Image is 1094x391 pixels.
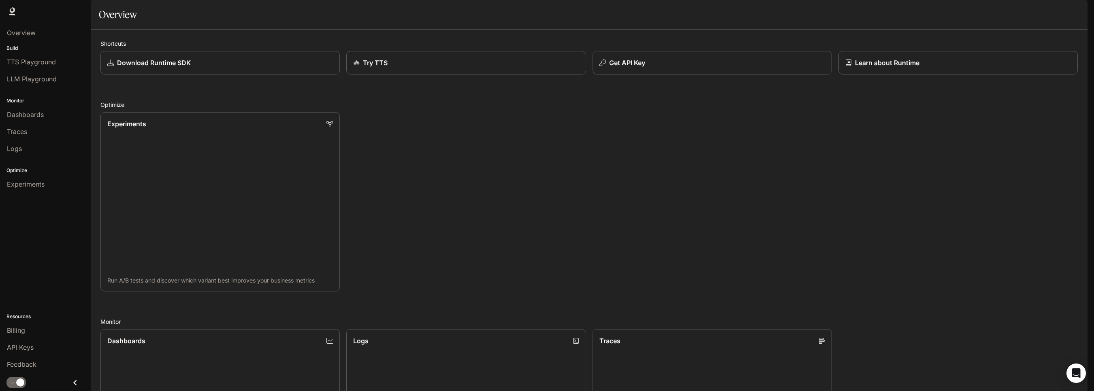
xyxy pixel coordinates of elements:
[593,51,832,74] button: Get API Key
[609,58,645,68] p: Get API Key
[100,317,1078,326] h2: Monitor
[107,336,145,346] p: Dashboards
[838,51,1078,74] a: Learn about Runtime
[346,51,586,74] a: Try TTS
[363,58,388,68] p: Try TTS
[855,58,919,68] p: Learn about Runtime
[100,112,340,291] a: ExperimentsRun A/B tests and discover which variant best improves your business metrics
[107,276,333,285] p: Run A/B tests and discover which variant best improves your business metrics
[117,58,191,68] p: Download Runtime SDK
[107,119,146,129] p: Experiments
[100,51,340,74] a: Download Runtime SDK
[1066,363,1086,383] div: Open Intercom Messenger
[99,6,136,23] h1: Overview
[353,336,369,346] p: Logs
[599,336,621,346] p: Traces
[100,100,1078,109] h2: Optimize
[100,39,1078,48] h2: Shortcuts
